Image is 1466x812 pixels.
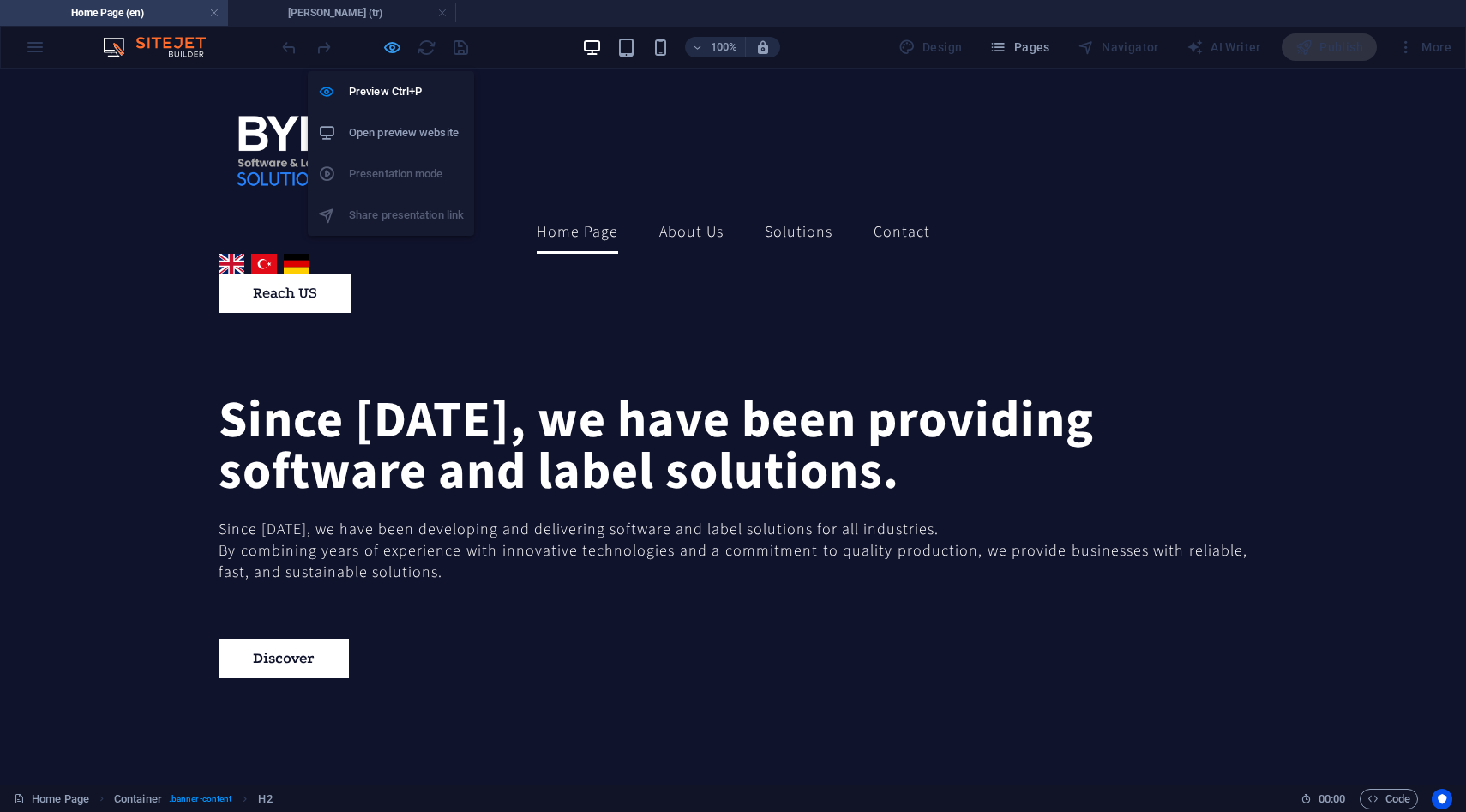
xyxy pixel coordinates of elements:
p: Since [DATE], we have been developing and delivering software and label solutions for all industr... [219,450,1247,472]
span: . banner-content [169,789,231,809]
h6: Open preview website [349,123,464,143]
a: Contact [874,142,930,185]
h4: [PERSON_NAME] (tr) [228,3,456,22]
img: Editor Logo [99,37,227,57]
button: Usercentrics [1432,789,1452,809]
p: By combining years of experience with innovative technologies and a commitment to quality product... [219,472,1247,514]
span: Since [DATE], we have been providing software and label solutions. [219,316,1094,440]
a: Click to cancel selection. Double-click to open Pages [14,789,89,809]
a: About Us [300,713,364,734]
i: On resize automatically adjust zoom level to fit chosen device. [755,39,771,55]
img: bybsolutions-gmbh.de [219,14,347,142]
span: 00 00 [1319,789,1345,809]
a: English [219,185,244,205]
a: Home Page [537,142,618,185]
a: Contact [460,713,516,734]
span: Pages [989,39,1049,56]
a: Home Page [205,713,286,734]
a: Solutions [378,713,446,734]
button: 100% [685,37,746,57]
a: Türkçe [251,185,277,205]
h6: Session time [1301,789,1346,809]
a: Solutions [765,142,832,185]
span: Click to select. Double-click to edit [258,789,272,809]
nav: breadcrumb [114,789,273,809]
a: Reach US [219,205,351,244]
span: Click to select. Double-click to edit [114,789,162,809]
a: Deutsch [284,185,309,205]
a: Discover [219,570,349,610]
button: Pages [982,33,1056,61]
span: Code [1367,789,1410,809]
div: Design (Ctrl+Alt+Y) [892,33,970,61]
h6: 100% [711,37,738,57]
a: About Us [659,142,724,185]
span: : [1331,792,1333,805]
button: Code [1360,789,1418,809]
h6: Preview Ctrl+P [349,81,464,102]
strong: Reach US [253,216,317,232]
